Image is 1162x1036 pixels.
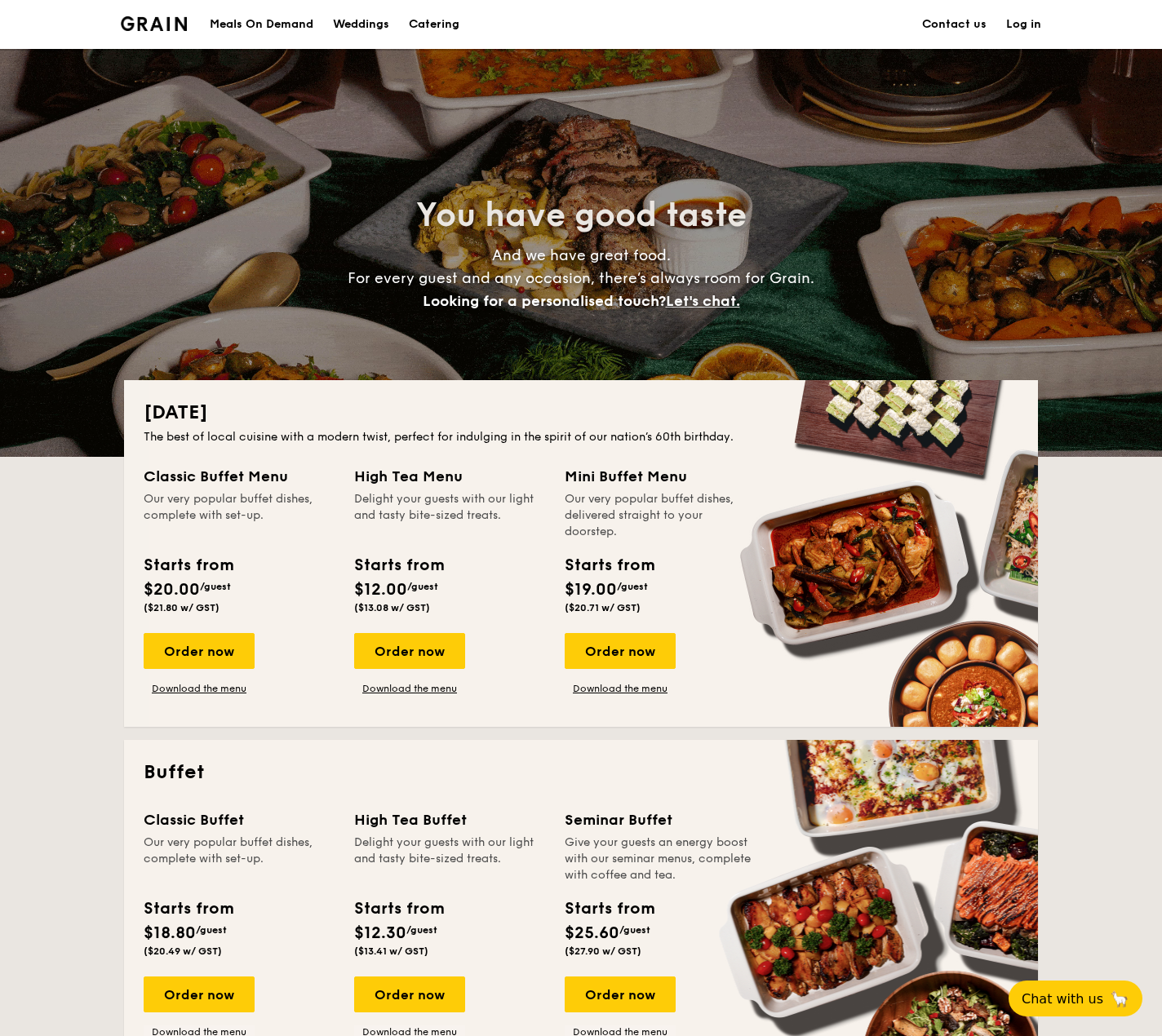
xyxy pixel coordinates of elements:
[144,897,233,921] div: Starts from
[354,835,545,883] div: Delight your guests with our light and tasty bite-sized treats.
[1110,990,1129,1008] span: 🦙
[354,553,443,578] div: Starts from
[144,553,233,578] div: Starts from
[565,897,654,921] div: Starts from
[144,835,335,883] div: Our very popular buffet dishes, complete with set-up.
[1022,991,1103,1007] span: Chat with us
[565,945,641,957] span: ($27.90 w/ GST)
[1009,981,1142,1016] button: Chat with us🦙
[354,580,407,600] span: $12.00
[565,808,756,831] div: Seminar Buffet
[121,16,187,31] img: Grain
[144,808,335,831] div: Classic Buffet
[354,465,545,488] div: High Tea Menu
[565,465,756,488] div: Mini Buffet Menu
[565,976,676,1012] div: Order now
[666,292,740,310] span: Let's chat.
[619,924,650,936] span: /guest
[354,976,465,1012] div: Order now
[416,196,747,235] span: You have good taste
[565,682,676,695] a: Download the menu
[565,602,641,613] span: ($20.71 w/ GST)
[565,633,676,669] div: Order now
[144,580,200,600] span: $20.00
[144,602,220,613] span: ($21.80 w/ GST)
[144,945,222,957] span: ($20.49 w/ GST)
[144,759,1018,786] h2: Buffet
[144,465,335,488] div: Classic Buffet Menu
[354,682,465,695] a: Download the menu
[354,923,406,943] span: $12.30
[196,924,227,936] span: /guest
[565,553,654,578] div: Starts from
[617,581,648,592] span: /guest
[354,633,465,669] div: Order now
[565,580,617,600] span: $19.00
[565,835,756,883] div: Give your guests an energy boost with our seminar menus, complete with coffee and tea.
[348,246,814,310] span: And we have great food. For every guest and any occasion, there’s always room for Grain.
[144,923,196,943] span: $18.80
[144,429,1018,445] div: The best of local cuisine with a modern twist, perfect for indulging in the spirit of our nation’...
[565,923,619,943] span: $25.60
[144,682,255,695] a: Download the menu
[423,292,666,310] span: Looking for a personalised touch?
[144,400,1018,426] h2: [DATE]
[144,633,255,669] div: Order now
[407,581,438,592] span: /guest
[354,897,443,921] div: Starts from
[354,945,428,957] span: ($13.41 w/ GST)
[144,491,335,540] div: Our very popular buffet dishes, complete with set-up.
[565,491,756,540] div: Our very popular buffet dishes, delivered straight to your doorstep.
[354,602,430,613] span: ($13.08 w/ GST)
[121,16,187,31] a: Logotype
[144,976,255,1012] div: Order now
[200,581,231,592] span: /guest
[406,924,437,936] span: /guest
[354,808,545,831] div: High Tea Buffet
[354,491,545,540] div: Delight your guests with our light and tasty bite-sized treats.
